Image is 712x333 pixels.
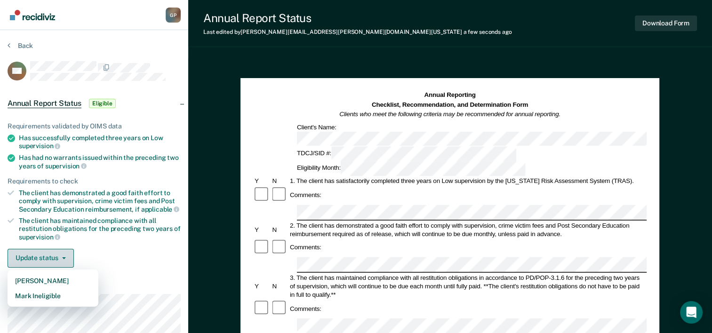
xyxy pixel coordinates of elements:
span: supervision [19,233,60,241]
div: TDCJ/SID #: [296,147,518,161]
span: a few seconds ago [464,29,512,35]
span: supervision [45,162,87,170]
div: N [271,282,288,290]
div: Requirements validated by OIMS data [8,122,181,130]
div: Requirements to check [8,177,181,185]
button: Mark Ineligible [8,288,98,303]
div: Comments: [288,191,323,199]
span: Eligible [89,99,116,108]
div: Comments: [288,243,323,252]
div: Has successfully completed three years on Low [19,134,181,150]
div: Y [253,225,271,234]
div: 2. The client has demonstrated a good faith effort to comply with supervision, crime victim fees ... [288,221,647,238]
div: Last edited by [PERSON_NAME][EMAIL_ADDRESS][PERSON_NAME][DOMAIN_NAME][US_STATE] [203,29,512,35]
div: 3. The client has maintained compliance with all restitution obligations in accordance to PD/POP-... [288,273,647,299]
strong: Checklist, Recommendation, and Determination Form [372,101,528,108]
button: Update status [8,249,74,268]
div: Open Intercom Messenger [680,301,703,324]
div: N [271,177,288,185]
div: Has had no warrants issued within the preceding two years of [19,154,181,170]
strong: Annual Reporting [424,92,476,99]
div: G P [166,8,181,23]
span: Annual Report Status [8,99,81,108]
button: [PERSON_NAME] [8,273,98,288]
div: Annual Report Status [203,11,512,25]
button: Back [8,41,33,50]
div: 1. The client has satisfactorily completed three years on Low supervision by the [US_STATE] Risk ... [288,177,647,185]
span: applicable [141,206,179,213]
button: Download Form [635,16,697,31]
div: The client has demonstrated a good faith effort to comply with supervision, crime victim fees and... [19,189,181,213]
img: Recidiviz [10,10,55,20]
div: Eligibility Month: [296,161,527,176]
button: Profile dropdown button [166,8,181,23]
em: Clients who meet the following criteria may be recommended for annual reporting. [340,111,561,118]
span: supervision [19,142,60,150]
div: Y [253,177,271,185]
div: N [271,225,288,234]
div: Y [253,282,271,290]
div: The client has maintained compliance with all restitution obligations for the preceding two years of [19,217,181,241]
div: Comments: [288,304,323,313]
